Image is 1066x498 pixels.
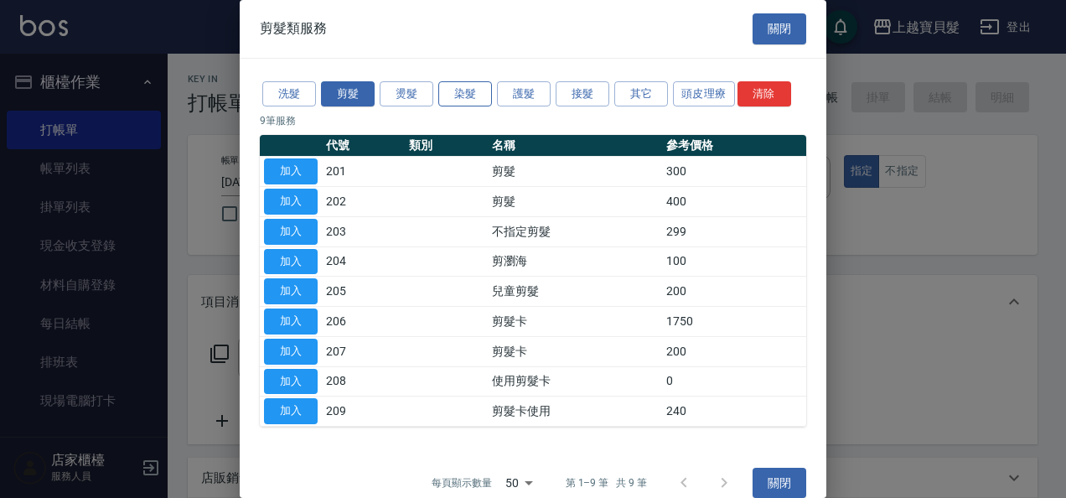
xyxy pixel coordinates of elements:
td: 剪髮 [488,187,662,217]
button: 加入 [264,219,318,245]
td: 不指定剪髮 [488,216,662,246]
button: 頭皮理療 [673,81,735,107]
td: 1750 [662,307,806,337]
button: 關閉 [753,13,806,44]
th: 名稱 [488,135,662,157]
td: 300 [662,157,806,187]
span: 剪髮類服務 [260,20,327,37]
th: 參考價格 [662,135,806,157]
button: 加入 [264,249,318,275]
td: 200 [662,336,806,366]
td: 100 [662,246,806,277]
button: 加入 [264,398,318,424]
button: 染髮 [438,81,492,107]
td: 205 [322,277,405,307]
p: 每頁顯示數量 [432,475,492,490]
td: 203 [322,216,405,246]
button: 其它 [614,81,668,107]
td: 剪髮卡 [488,307,662,337]
td: 206 [322,307,405,337]
button: 剪髮 [321,81,375,107]
button: 加入 [264,158,318,184]
td: 201 [322,157,405,187]
td: 剪髮 [488,157,662,187]
th: 代號 [322,135,405,157]
button: 燙髮 [380,81,433,107]
td: 208 [322,366,405,397]
td: 剪髮卡使用 [488,397,662,427]
p: 9 筆服務 [260,113,806,128]
button: 加入 [264,189,318,215]
td: 兒童剪髮 [488,277,662,307]
button: 加入 [264,369,318,395]
button: 加入 [264,339,318,365]
td: 使用剪髮卡 [488,366,662,397]
button: 清除 [737,81,791,107]
td: 204 [322,246,405,277]
button: 加入 [264,278,318,304]
button: 洗髮 [262,81,316,107]
td: 209 [322,397,405,427]
td: 200 [662,277,806,307]
td: 240 [662,397,806,427]
td: 剪瀏海 [488,246,662,277]
td: 202 [322,187,405,217]
button: 接髮 [556,81,609,107]
td: 299 [662,216,806,246]
th: 類別 [405,135,488,157]
td: 0 [662,366,806,397]
button: 護髮 [497,81,551,107]
td: 400 [662,187,806,217]
p: 第 1–9 筆 共 9 筆 [566,475,647,490]
td: 207 [322,336,405,366]
button: 加入 [264,309,318,335]
td: 剪髮卡 [488,336,662,366]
